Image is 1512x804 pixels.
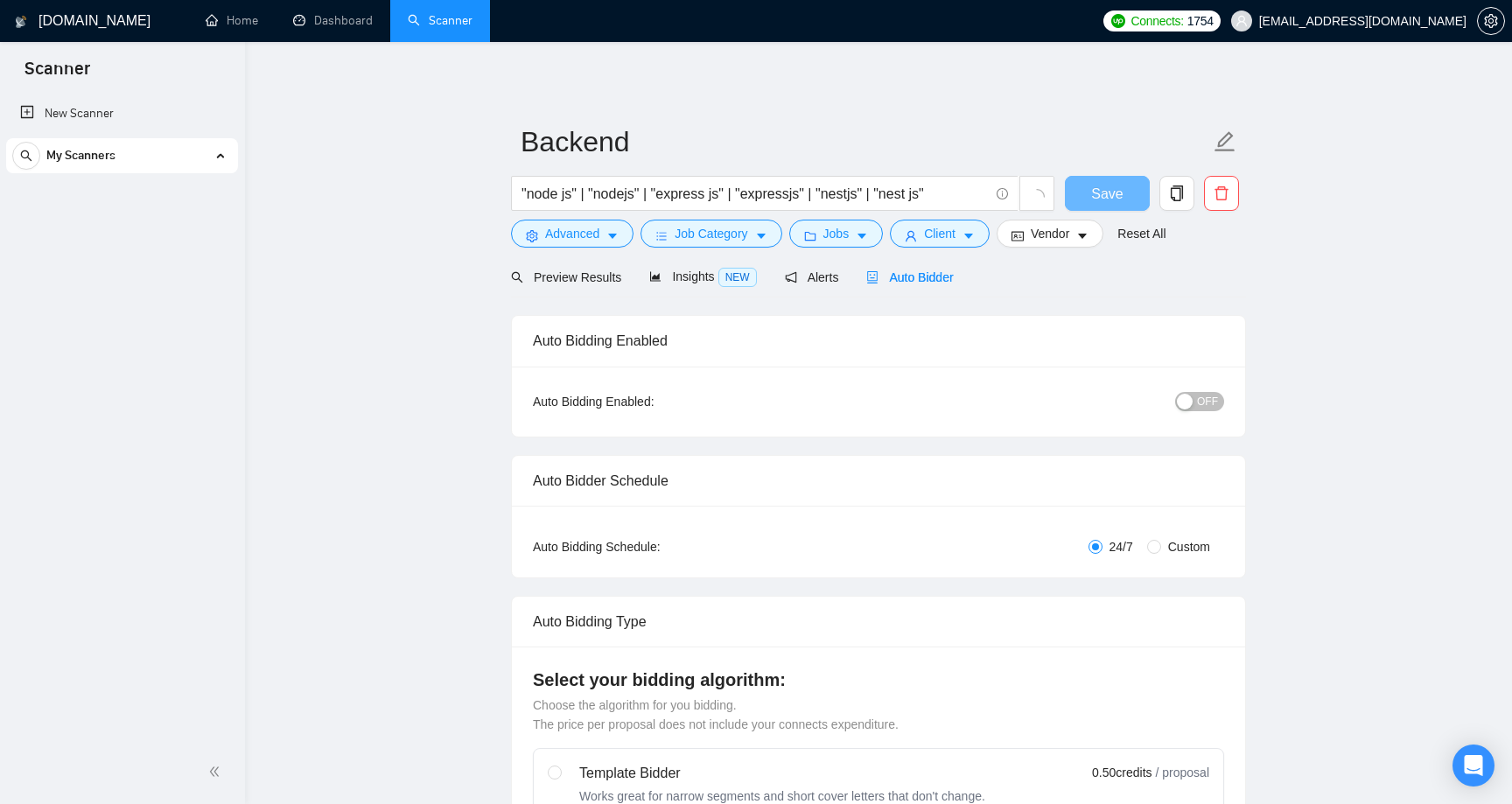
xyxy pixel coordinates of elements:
li: New Scanner [6,96,238,131]
button: settingAdvancedcaret-down [511,220,633,248]
h4: Select your bidding algorithm: [533,668,1224,692]
span: 1754 [1187,11,1214,31]
button: idcardVendorcaret-down [997,220,1103,248]
span: search [511,271,523,283]
button: barsJob Categorycaret-down [640,220,781,248]
span: Insights [649,269,756,283]
span: info-circle [997,188,1008,199]
a: homeHome [206,13,258,28]
span: loading [1029,189,1045,205]
span: NEW [718,268,757,287]
span: caret-down [1076,229,1088,242]
span: Save [1091,183,1123,205]
a: searchScanner [408,13,472,28]
span: Auto Bidder [866,270,953,284]
span: edit [1214,130,1236,153]
span: My Scanners [46,138,115,173]
span: Preview Results [511,270,621,284]
span: Jobs [823,224,850,243]
span: Connects: [1130,11,1183,31]
button: folderJobscaret-down [789,220,884,248]
span: Advanced [545,224,599,243]
input: Search Freelance Jobs... [521,183,989,205]
a: New Scanner [20,96,224,131]
span: OFF [1197,392,1218,411]
span: delete [1205,185,1238,201]
div: Open Intercom Messenger [1452,745,1494,787]
span: Choose the algorithm for you bidding. The price per proposal does not include your connects expen... [533,698,899,731]
input: Scanner name... [521,120,1210,164]
span: setting [1478,14,1504,28]
span: Alerts [785,270,839,284]
a: Reset All [1117,224,1165,243]
div: Auto Bidding Schedule: [533,537,763,556]
button: delete [1204,176,1239,211]
div: Auto Bidder Schedule [533,456,1224,506]
div: Auto Bidding Enabled [533,316,1224,366]
span: caret-down [755,229,767,242]
span: caret-down [962,229,975,242]
span: Custom [1161,537,1217,556]
button: setting [1477,7,1505,35]
span: idcard [1011,229,1024,242]
span: / proposal [1156,764,1209,781]
span: 0.50 credits [1092,763,1151,782]
span: notification [785,271,797,283]
button: Save [1065,176,1150,211]
span: copy [1160,185,1193,201]
span: user [1235,15,1248,27]
span: Vendor [1031,224,1069,243]
div: Template Bidder [579,763,985,784]
span: search [13,150,39,162]
span: caret-down [606,229,619,242]
span: robot [866,271,878,283]
span: area-chart [649,270,661,283]
span: double-left [208,763,226,780]
span: folder [804,229,816,242]
span: caret-down [856,229,868,242]
a: dashboardDashboard [293,13,373,28]
span: 24/7 [1102,537,1140,556]
span: setting [526,229,538,242]
span: Client [924,224,955,243]
a: setting [1477,14,1505,28]
img: upwork-logo.png [1111,14,1125,28]
div: Auto Bidding Type [533,597,1224,647]
button: copy [1159,176,1194,211]
button: search [12,142,40,170]
span: user [905,229,917,242]
button: userClientcaret-down [890,220,990,248]
div: Auto Bidding Enabled: [533,392,763,411]
li: My Scanners [6,138,238,180]
img: logo [15,8,27,36]
span: bars [655,229,668,242]
span: Job Category [675,224,747,243]
span: Scanner [10,56,104,93]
